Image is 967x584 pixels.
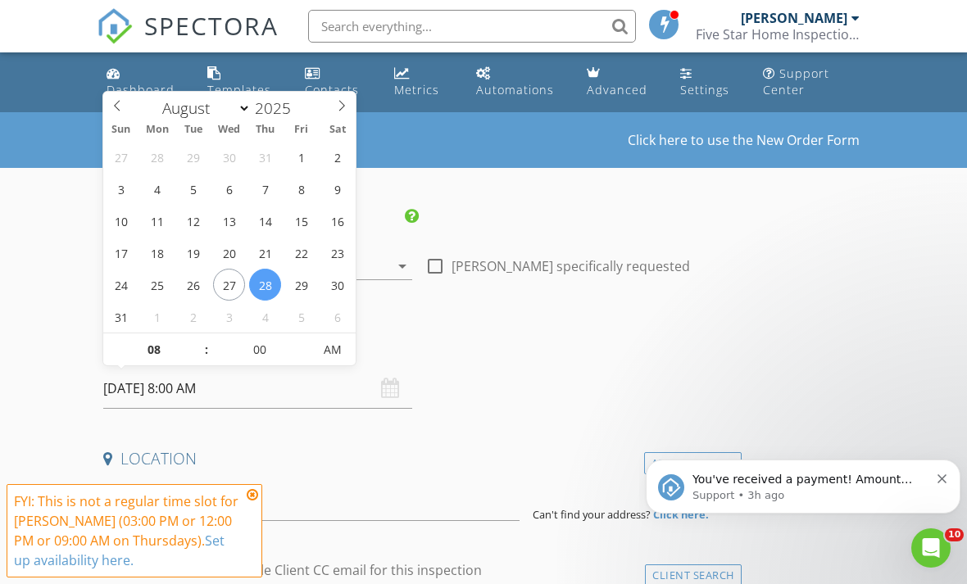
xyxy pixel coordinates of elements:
[285,269,317,301] span: August 29, 2025
[298,59,375,106] a: Contacts
[393,256,412,276] i: arrow_drop_down
[97,22,279,57] a: SPECTORA
[763,66,829,97] div: Support Center
[213,141,245,173] span: July 30, 2025
[97,8,133,44] img: The Best Home Inspection Software - Spectora
[100,59,188,106] a: Dashboard
[251,97,305,119] input: Year
[249,205,281,237] span: August 14, 2025
[321,141,353,173] span: August 2, 2025
[628,134,860,147] a: Click here to use the New Order Form
[580,59,661,106] a: Advanced
[177,205,209,237] span: August 12, 2025
[305,82,359,97] div: Contacts
[284,124,320,135] span: Fri
[105,237,137,269] span: August 17, 2025
[321,269,353,301] span: August 30, 2025
[213,301,245,333] span: September 3, 2025
[470,59,566,106] a: Automations (Basic)
[105,173,137,205] span: August 3, 2025
[141,237,173,269] span: August 18, 2025
[310,333,355,366] span: Click to toggle
[204,333,209,366] span: :
[285,141,317,173] span: August 1, 2025
[249,269,281,301] span: August 28, 2025
[285,237,317,269] span: August 22, 2025
[177,237,209,269] span: August 19, 2025
[211,124,247,135] span: Wed
[321,205,353,237] span: August 16, 2025
[103,124,139,135] span: Sun
[321,237,353,269] span: August 23, 2025
[213,205,245,237] span: August 13, 2025
[103,336,735,357] h4: Date/Time
[107,82,175,97] div: Dashboard
[177,141,209,173] span: July 29, 2025
[285,301,317,333] span: September 5, 2025
[141,173,173,205] span: August 4, 2025
[249,301,281,333] span: September 4, 2025
[388,59,456,106] a: Metrics
[320,124,356,135] span: Sat
[229,562,482,578] label: Enable Client CC email for this inspection
[321,301,353,333] span: September 6, 2025
[139,124,175,135] span: Mon
[911,528,951,568] iframe: Intercom live chat
[177,301,209,333] span: September 2, 2025
[674,59,743,106] a: Settings
[285,205,317,237] span: August 15, 2025
[144,8,279,43] span: SPECTORA
[247,124,284,135] span: Thu
[177,269,209,301] span: August 26, 2025
[945,528,964,541] span: 10
[321,173,353,205] span: August 9, 2025
[696,26,860,43] div: Five Star Home Inspections
[103,448,735,469] h4: Location
[285,173,317,205] span: August 8, 2025
[394,82,439,97] div: Metrics
[105,205,137,237] span: August 10, 2025
[141,269,173,301] span: August 25, 2025
[308,10,636,43] input: Search everything...
[175,124,211,135] span: Tue
[14,491,242,570] div: FYI: This is not a regular time slot for [PERSON_NAME] (03:00 PM or 12:00 PM or 09:00 AM on Thurs...
[105,269,137,301] span: August 24, 2025
[201,59,285,106] a: Templates
[141,301,173,333] span: September 1, 2025
[105,301,137,333] span: August 31, 2025
[213,173,245,205] span: August 6, 2025
[587,82,647,97] div: Advanced
[533,507,651,522] span: Can't find your address?
[249,237,281,269] span: August 21, 2025
[207,82,271,97] div: Templates
[141,141,173,173] span: July 28, 2025
[103,481,520,521] input: Address Search
[476,82,554,97] div: Automations
[213,269,245,301] span: August 27, 2025
[213,237,245,269] span: August 20, 2025
[177,173,209,205] span: August 5, 2025
[741,10,847,26] div: [PERSON_NAME]
[105,141,137,173] span: July 27, 2025
[141,205,173,237] span: August 11, 2025
[756,59,867,106] a: Support Center
[639,425,967,540] iframe: Intercom notifications message
[249,173,281,205] span: August 7, 2025
[103,369,412,409] input: Select date
[680,82,729,97] div: Settings
[249,141,281,173] span: July 31, 2025
[452,258,690,274] label: [PERSON_NAME] specifically requested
